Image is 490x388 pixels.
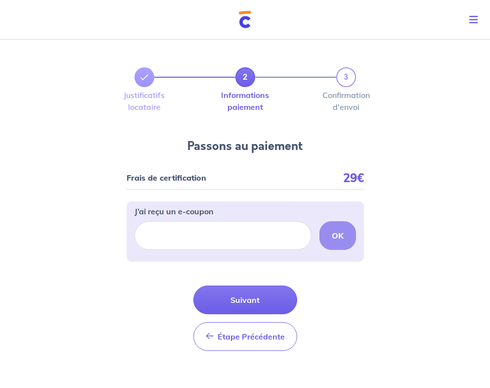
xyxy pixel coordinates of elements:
button: Suivant [193,286,297,314]
span: Étape Précédente [218,332,285,341]
a: 2 [235,67,255,87]
img: Cautioneo [239,11,251,28]
button: Toggle navigation [461,7,490,33]
p: 29€ [343,174,364,181]
button: Étape Précédente [193,322,297,351]
h4: Passons au paiement [187,139,303,154]
p: Frais de certification [127,174,206,181]
label: Informations paiement [235,91,255,111]
p: J’ai reçu un e-coupon [134,205,214,217]
label: Justificatifs locataire [134,91,154,111]
label: Confirmation d'envoi [336,91,356,111]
